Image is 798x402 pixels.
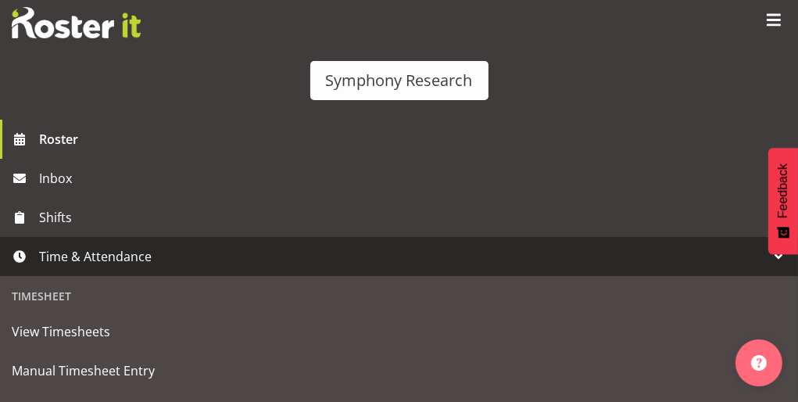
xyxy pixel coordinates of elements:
span: Feedback [776,163,790,218]
span: Manual Timesheet Entry [12,359,786,382]
a: Manual Timesheet Entry [4,351,794,390]
span: Time & Attendance [39,245,767,268]
img: help-xxl-2.png [751,355,767,371]
span: Inbox [39,167,790,190]
img: Rosterit website logo [12,7,141,38]
a: View Timesheets [4,312,794,351]
span: View Timesheets [12,320,786,343]
span: Shifts [39,206,767,229]
button: Feedback - Show survey [768,148,798,254]
span: Roster [39,127,790,151]
div: Timesheet [4,280,794,312]
div: Symphony Research [326,69,473,92]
